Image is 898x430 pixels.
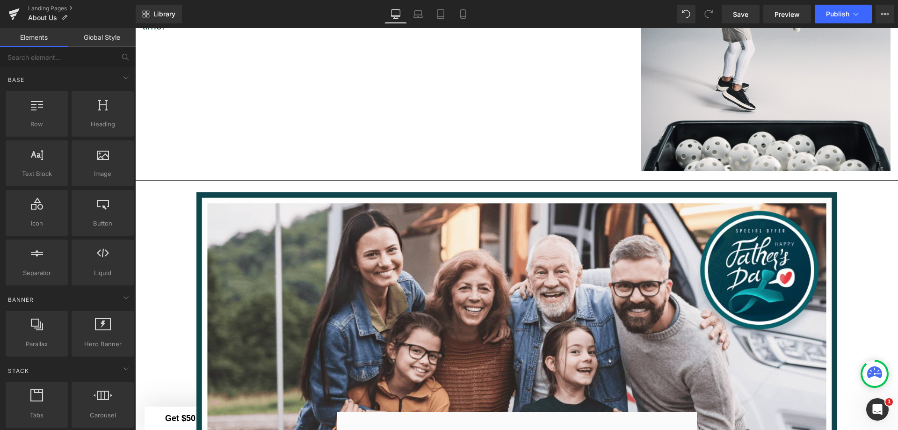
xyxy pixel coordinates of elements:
a: Desktop [384,5,407,23]
button: Undo [677,5,695,23]
span: Hero Banner [74,339,131,349]
span: Icon [8,219,65,228]
span: Button [74,219,131,228]
span: Parallax [8,339,65,349]
span: Preview [775,9,800,19]
span: Separator [8,268,65,278]
a: Mobile [452,5,474,23]
span: Banner [7,295,35,304]
a: New Library [136,5,182,23]
span: Publish [826,10,849,18]
a: Laptop [407,5,429,23]
button: Redo [699,5,718,23]
span: Tabs [8,410,65,420]
span: Text Block [8,169,65,179]
button: Publish [815,5,872,23]
iframe: Intercom live chat [866,398,889,421]
span: Library [153,10,175,18]
span: 1 [885,398,893,406]
span: Image [74,169,131,179]
a: Tablet [429,5,452,23]
span: Row [8,119,65,129]
span: Heading [74,119,131,129]
a: Global Style [68,28,136,47]
span: Save [733,9,748,19]
span: Base [7,75,25,84]
span: About Us [28,14,57,22]
span: Carousel [74,410,131,420]
a: Preview [763,5,811,23]
span: Liquid [74,268,131,278]
button: More [876,5,894,23]
a: Landing Pages [28,5,136,12]
span: Stack [7,366,30,375]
